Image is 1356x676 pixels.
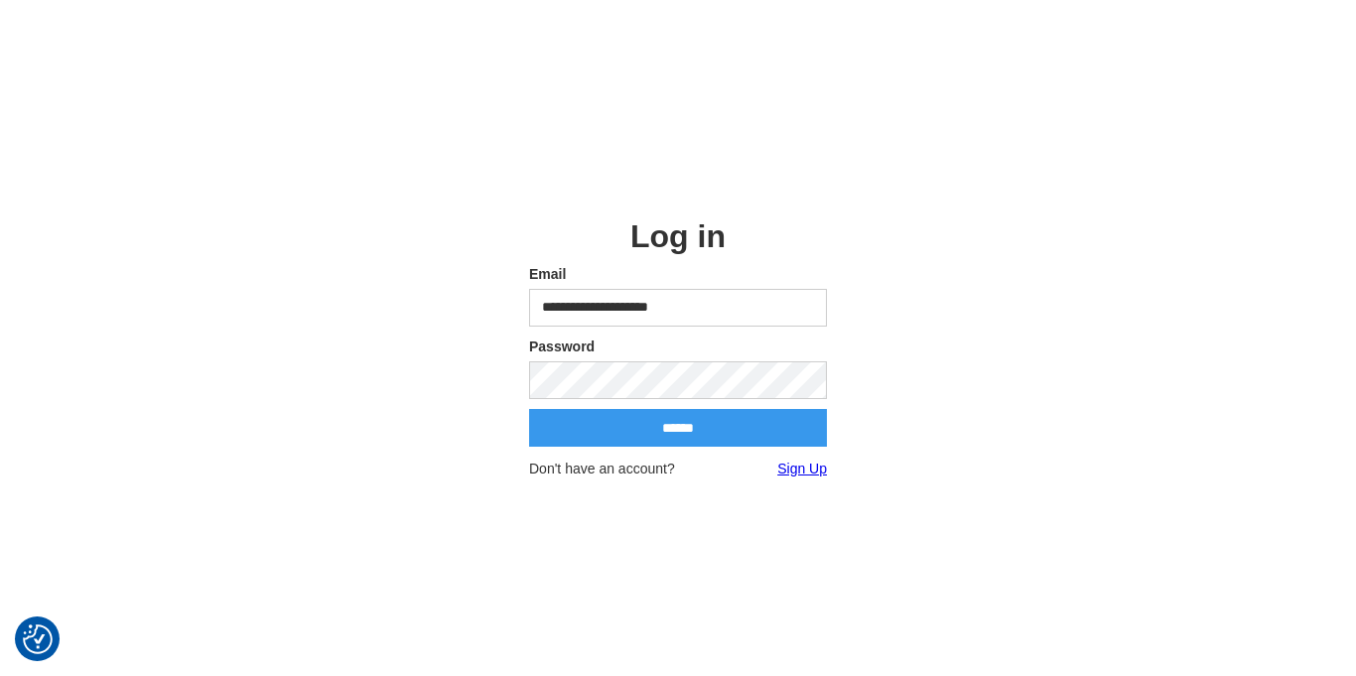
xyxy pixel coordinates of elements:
img: Revisit consent button [23,624,53,654]
label: Email [529,264,827,284]
span: Don't have an account? [529,459,675,478]
h2: Log in [529,218,827,254]
label: Password [529,337,827,356]
button: Consent Preferences [23,624,53,654]
a: Sign Up [777,459,827,478]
